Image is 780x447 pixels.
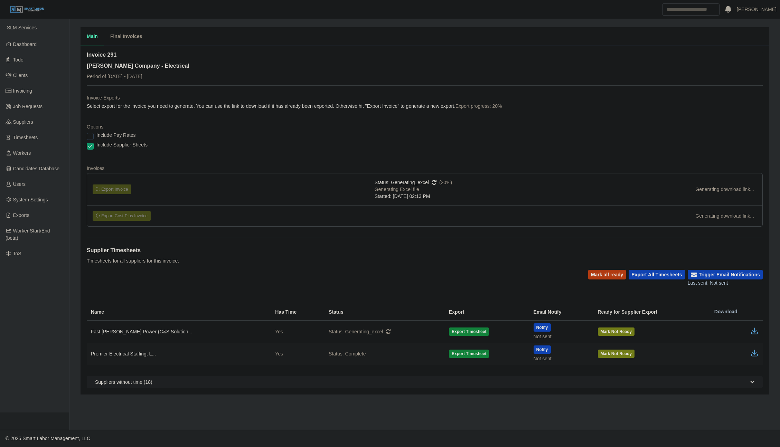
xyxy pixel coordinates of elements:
[13,212,29,218] span: Exports
[270,321,323,343] td: Yes
[87,343,270,365] td: Premier Electrical Staffing, L...
[104,27,149,46] button: Final Invoices
[13,135,38,140] span: Timesheets
[598,327,635,336] button: Mark Not Ready
[598,350,635,358] button: Mark Not Ready
[329,328,383,335] span: Status: Generating_excel
[534,345,551,354] button: Notify
[13,150,31,156] span: Workers
[13,181,26,187] span: Users
[87,73,189,80] p: Period of [DATE] - [DATE]
[375,186,452,193] div: Generating Excel file
[6,436,90,441] span: © 2025 Smart Labor Management, LLC
[439,179,452,186] span: (20%)
[534,333,587,340] div: Not sent
[329,350,366,357] span: Status: Complete
[695,212,754,219] div: Generating download link...
[87,246,179,255] h1: Supplier Timesheets
[455,103,502,109] span: Export progress: 20%
[737,6,777,13] a: [PERSON_NAME]
[96,132,136,139] label: Include Pay Rates
[13,251,21,256] span: ToS
[375,193,452,200] div: Started: [DATE] 02:13 PM
[87,376,763,388] button: Suppliers without time (18)
[13,197,48,202] span: System Settings
[662,3,720,16] input: Search
[588,270,626,279] button: Mark all ready
[93,211,151,221] button: Export Cost-Plus Invoice
[7,25,37,30] span: SLM Services
[323,303,443,321] th: Status
[270,343,323,365] td: Yes
[87,303,270,321] th: Name
[592,303,709,321] th: Ready for Supplier Export
[443,303,528,321] th: Export
[449,327,489,336] button: Export Timesheet
[375,179,429,186] span: Status: Generating_excel
[528,303,592,321] th: Email Notify
[87,94,763,101] dt: Invoice Exports
[87,321,270,343] td: Fast [PERSON_NAME] Power (C&S Solution...
[87,62,189,70] h3: [PERSON_NAME] Company - Electrical
[6,228,50,241] span: Worker Start/End (beta)
[13,41,37,47] span: Dashboard
[709,303,763,321] th: Download
[13,119,33,125] span: Suppliers
[96,141,148,148] label: Include Supplier Sheets
[10,6,44,13] img: SLM Logo
[13,88,32,94] span: Invoicing
[534,355,587,362] div: Not sent
[93,184,131,194] button: Export Invoice
[13,73,28,78] span: Clients
[87,165,763,172] dt: Invoices
[13,166,60,171] span: Candidates Database
[95,379,152,386] span: Suppliers without time (18)
[87,103,763,110] dd: Select export for the invoice you need to generate. You can use the link to download if it has al...
[13,57,24,63] span: Todo
[534,323,551,332] button: Notify
[688,270,763,279] button: Trigger Email Notifications
[270,303,323,321] th: Has Time
[13,104,43,109] span: Job Requests
[629,270,685,279] button: Export All Timesheets
[695,186,754,193] div: Generating download link...
[87,257,179,264] p: Timesheets for all suppliers for this invoice.
[87,51,189,59] h2: Invoice 291
[449,350,489,358] button: Export Timesheet
[87,123,763,130] dt: Options
[688,279,763,287] div: Last sent: Not sent
[81,27,104,46] button: Main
